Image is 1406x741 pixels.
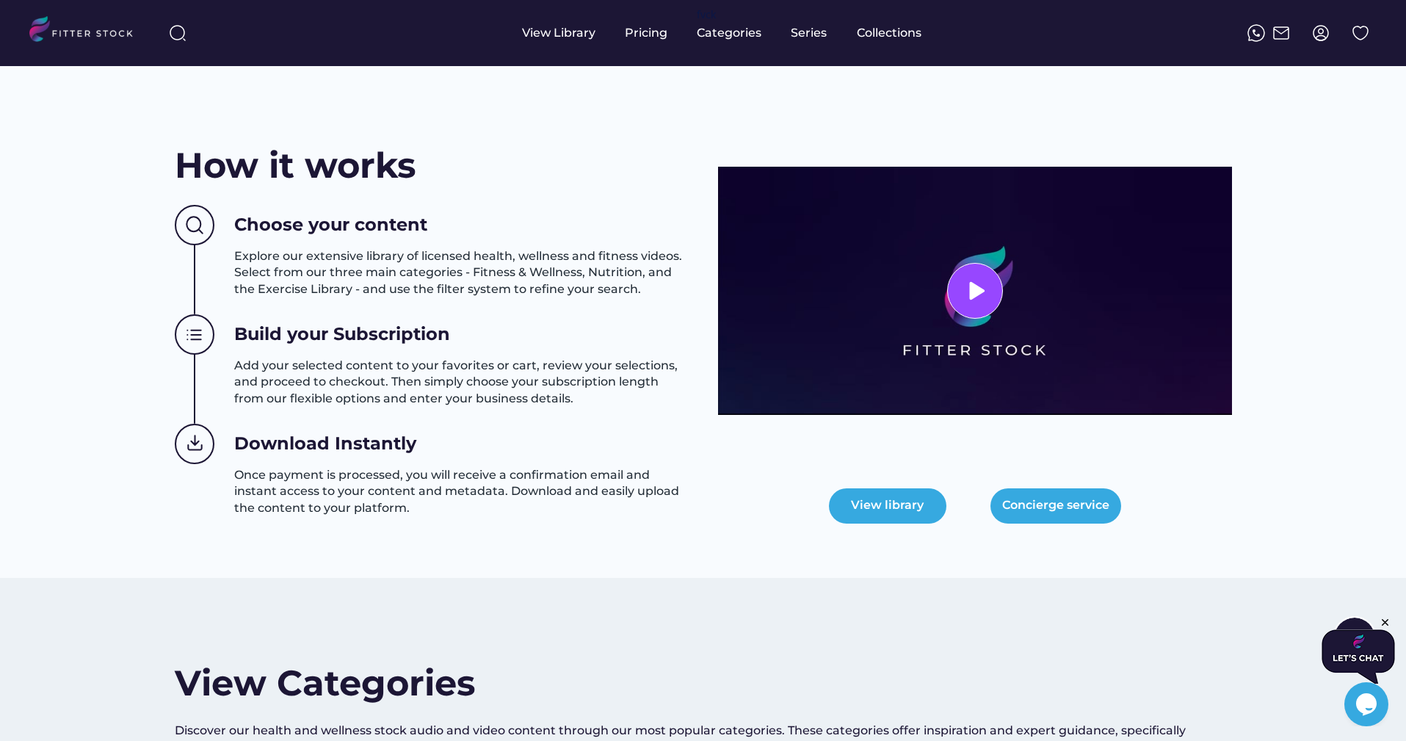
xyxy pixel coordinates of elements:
img: 3977569478e370cc298ad8aabb12f348.png [718,167,1232,415]
iframe: chat widget [1322,616,1395,684]
div: Categories [697,25,761,41]
img: Frame%2051.svg [1272,24,1290,42]
iframe: chat widget [1344,682,1391,726]
h3: Once payment is processed, you will receive a confirmation email and instant access to your conte... [234,467,689,516]
h3: Download Instantly [234,431,416,456]
img: Group%201000002437%20%282%29.svg [175,205,214,246]
div: Series [791,25,827,41]
h3: Add your selected content to your favorites or cart, review your selections, and proceed to check... [234,358,689,407]
h2: How it works [175,141,416,190]
h2: View Categories [175,659,475,708]
img: Group%201000002324%20%282%29.svg [1352,24,1369,42]
img: Group%201000002439.svg [175,424,214,465]
img: Group%201000002438.svg [175,314,214,355]
h3: Build your Subscription [234,322,450,347]
img: profile-circle.svg [1312,24,1330,42]
div: fvck [697,7,716,22]
h3: Explore our extensive library of licensed health, wellness and fitness videos. Select from our th... [234,248,689,297]
img: search-normal%203.svg [169,24,186,42]
div: View Library [522,25,595,41]
div: Pricing [625,25,667,41]
div: Collections [857,25,921,41]
img: LOGO.svg [29,16,145,46]
h3: Choose your content [234,212,427,237]
button: Concierge service [990,488,1121,524]
button: View library [829,488,946,524]
img: meteor-icons_whatsapp%20%281%29.svg [1247,24,1265,42]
